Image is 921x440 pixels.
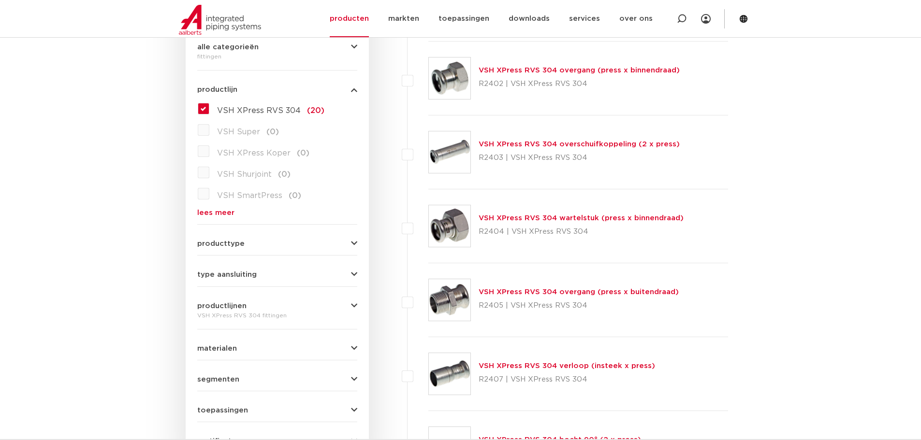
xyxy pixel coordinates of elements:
button: productlijn [197,86,357,93]
span: VSH Super [217,128,260,136]
img: Thumbnail for VSH XPress RVS 304 overgang (press x buitendraad) [429,279,470,321]
span: segmenten [197,376,239,383]
a: VSH XPress RVS 304 overgang (press x binnendraad) [479,67,680,74]
span: (0) [266,128,279,136]
span: productlijnen [197,302,247,310]
a: VSH XPress RVS 304 overgang (press x buitendraad) [479,288,679,296]
a: lees meer [197,209,357,216]
div: VSH XPress RVS 304 fittingen [197,310,357,321]
span: toepassingen [197,407,248,414]
p: R2403 | VSH XPress RVS 304 [479,150,680,166]
span: alle categorieën [197,43,259,51]
button: toepassingen [197,407,357,414]
span: VSH XPress RVS 304 [217,107,301,114]
button: producttype [197,240,357,247]
span: materialen [197,345,237,352]
span: (0) [297,149,309,157]
span: (0) [278,170,291,178]
p: R2402 | VSH XPress RVS 304 [479,76,680,92]
span: productlijn [197,86,237,93]
div: fittingen [197,51,357,62]
button: alle categorieën [197,43,357,51]
img: Thumbnail for VSH XPress RVS 304 wartelstuk (press x binnendraad) [429,205,470,247]
span: VSH XPress Koper [217,149,291,157]
a: VSH XPress RVS 304 verloop (insteek x press) [479,362,655,369]
img: Thumbnail for VSH XPress RVS 304 overschuifkoppeling (2 x press) [429,131,470,173]
a: VSH XPress RVS 304 wartelstuk (press x binnendraad) [479,214,684,222]
a: VSH XPress RVS 304 overschuifkoppeling (2 x press) [479,141,680,148]
span: type aansluiting [197,271,257,278]
span: (20) [307,107,324,114]
img: Thumbnail for VSH XPress RVS 304 verloop (insteek x press) [429,353,470,395]
button: materialen [197,345,357,352]
button: type aansluiting [197,271,357,278]
img: Thumbnail for VSH XPress RVS 304 overgang (press x binnendraad) [429,57,470,99]
span: producttype [197,240,245,247]
p: R2407 | VSH XPress RVS 304 [479,372,655,387]
div: my IPS [701,8,711,29]
span: (0) [289,192,301,199]
span: VSH Shurjoint [217,170,272,178]
span: VSH SmartPress [217,192,282,199]
p: R2405 | VSH XPress RVS 304 [479,298,679,313]
button: productlijnen [197,302,357,310]
p: R2404 | VSH XPress RVS 304 [479,224,684,240]
button: segmenten [197,376,357,383]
